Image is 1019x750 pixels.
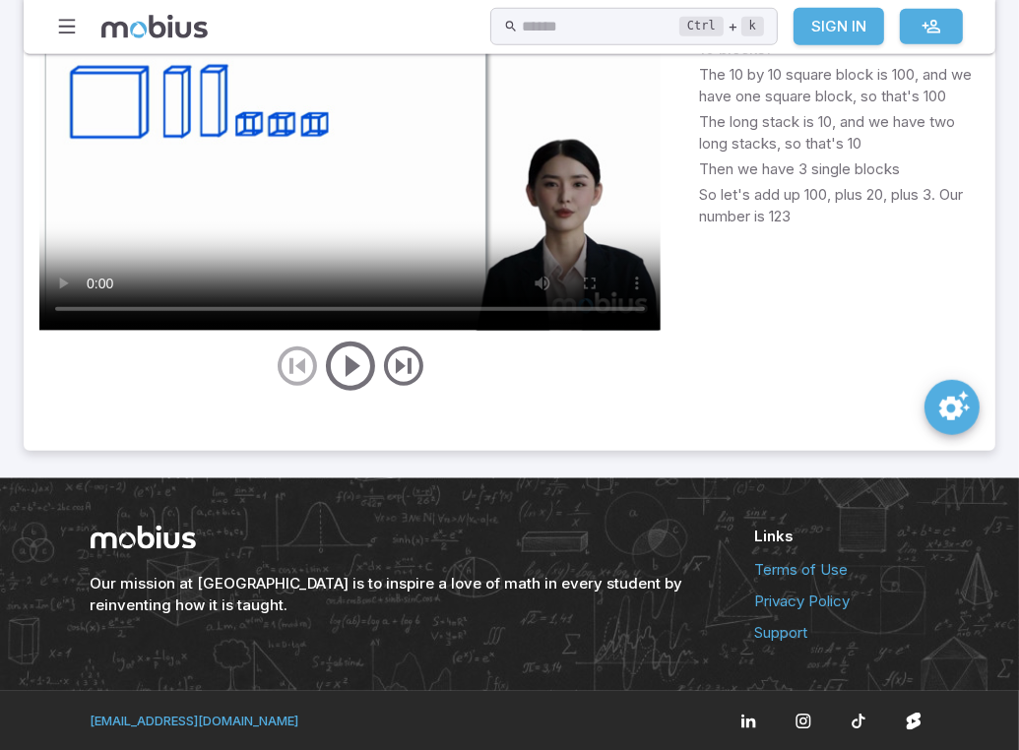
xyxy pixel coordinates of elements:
[699,158,900,180] p: Then we have 3 single blocks
[755,559,929,581] a: Terms of Use
[699,64,980,107] p: The 10 by 10 square block is 100, and we have one square block, so that's 100
[699,184,980,227] p: So let's add up 100, plus 20, plus 3. Our number is 123
[679,17,724,36] kbd: Ctrl
[91,573,708,616] h6: Our mission at [GEOGRAPHIC_DATA] is to inspire a love of math in every student by reinventing how...
[321,337,380,396] button: play/pause/restart
[794,8,884,45] a: Sign In
[91,713,299,728] a: [EMAIL_ADDRESS][DOMAIN_NAME]
[755,526,929,547] h6: Links
[699,111,980,155] p: The long stack is 10, and we have two long stacks, so that's 10
[755,622,929,644] a: Support
[380,343,427,390] button: next
[755,591,929,612] a: Privacy Policy
[741,17,764,36] kbd: k
[679,15,764,38] div: +
[924,380,980,435] button: SpeedDial teaching preferences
